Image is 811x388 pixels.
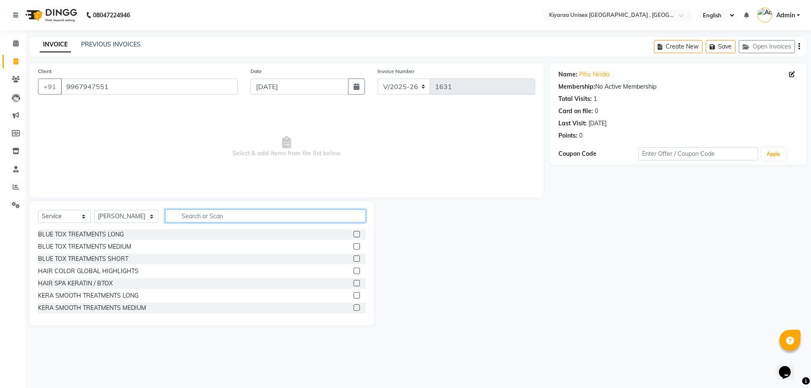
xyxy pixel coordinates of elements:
button: Open Invoices [739,40,795,53]
button: Save [706,40,735,53]
div: Name: [558,70,577,79]
img: logo [22,3,79,27]
div: KERA SMOOTH TREATMENTS LONG [38,291,139,300]
div: Card on file: [558,107,593,116]
div: No Active Membership [558,82,798,91]
button: Create New [654,40,702,53]
div: 0 [595,107,598,116]
input: Search by Name/Mobile/Email/Code [61,79,238,95]
div: BLUE TOX TREATMENTS MEDIUM [38,242,131,251]
div: [DATE] [588,119,607,128]
div: Coupon Code [558,149,638,158]
a: INVOICE [40,37,71,52]
div: Points: [558,131,577,140]
div: BLUE TOX TREATMENTS LONG [38,230,124,239]
b: 08047224946 [93,3,130,27]
a: PREVIOUS INVOICES [81,41,141,48]
label: Invoice Number [378,68,414,75]
label: Client [38,68,52,75]
span: Select & add items from the list below [38,105,535,189]
iframe: chat widget [776,354,803,380]
div: Last Visit: [558,119,587,128]
div: 0 [579,131,582,140]
span: Admin [776,11,795,20]
div: BLUE TOX TREATMENTS SHORT [38,255,128,263]
button: +91 [38,79,62,95]
div: Total Visits: [558,95,592,103]
div: KERA SMOOTH TREATMENTS MEDIUM [38,304,146,312]
div: 1 [593,95,597,103]
input: Search or Scan [165,209,366,222]
button: Apply [762,148,786,160]
img: Admin [757,8,772,22]
a: Pihu Nindia [579,70,610,79]
div: HAIR COLOR GLOBAL HIGHLIGHTS [38,267,139,276]
div: HAIR SPA KERATIN / BTOX [38,279,113,288]
label: Date [250,68,262,75]
div: Membership: [558,82,595,91]
input: Enter Offer / Coupon Code [638,147,758,160]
